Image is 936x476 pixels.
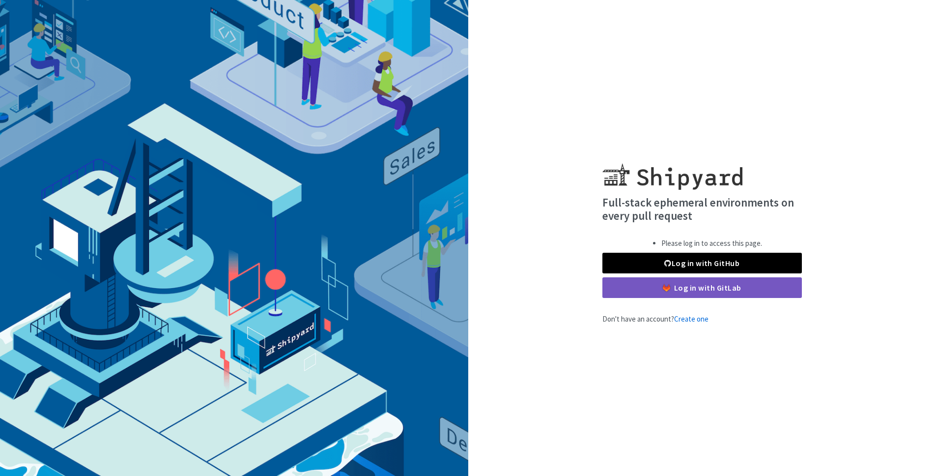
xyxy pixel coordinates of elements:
[602,196,802,223] h4: Full-stack ephemeral environments on every pull request
[674,314,709,324] a: Create one
[602,277,802,298] a: Log in with GitLab
[602,151,742,190] img: Shipyard logo
[602,314,709,324] span: Don't have an account?
[661,238,762,249] li: Please log in to access this page.
[602,253,802,273] a: Log in with GitHub
[663,284,670,292] img: gitlab-color.svg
